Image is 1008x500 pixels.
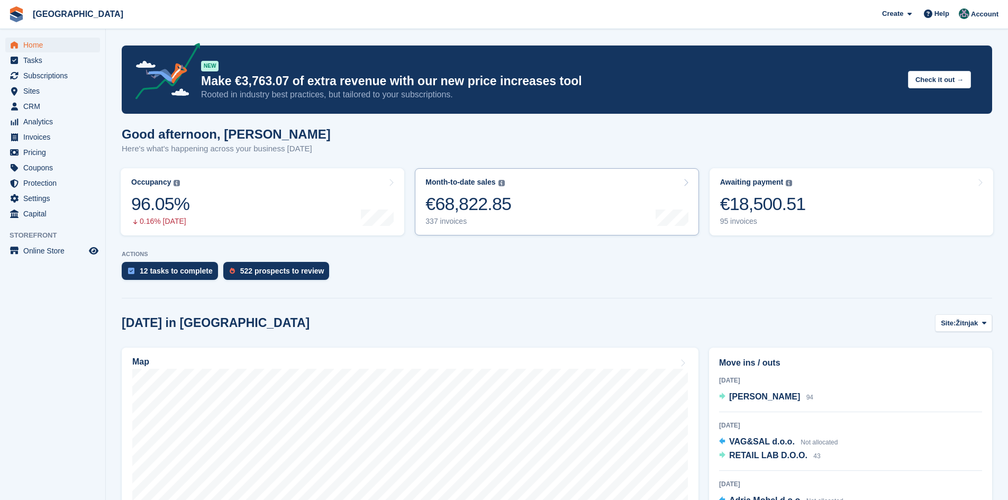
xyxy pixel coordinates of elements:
[806,394,813,401] span: 94
[729,437,795,446] span: VAG&SAL d.o.o.
[23,176,87,190] span: Protection
[5,243,100,258] a: menu
[29,5,128,23] a: [GEOGRAPHIC_DATA]
[230,268,235,274] img: prospect-51fa495bee0391a8d652442698ab0144808aea92771e9ea1ae160a38d050c398.svg
[719,479,982,489] div: [DATE]
[720,178,784,187] div: Awaiting payment
[5,176,100,190] a: menu
[956,318,978,329] span: Žitnjak
[23,38,87,52] span: Home
[131,178,171,187] div: Occupancy
[719,376,982,385] div: [DATE]
[719,390,813,404] a: [PERSON_NAME] 94
[935,314,992,332] button: Site: Žitnjak
[908,71,971,88] button: Check it out →
[201,61,219,71] div: NEW
[223,262,335,285] a: 522 prospects to review
[87,244,100,257] a: Preview store
[23,68,87,83] span: Subscriptions
[122,316,310,330] h2: [DATE] in [GEOGRAPHIC_DATA]
[122,143,331,155] p: Here's what's happening across your business [DATE]
[23,114,87,129] span: Analytics
[5,114,100,129] a: menu
[8,6,24,22] img: stora-icon-8386f47178a22dfd0bd8f6a31ec36ba5ce8667c1dd55bd0f319d3a0aa187defe.svg
[719,435,838,449] a: VAG&SAL d.o.o. Not allocated
[23,99,87,114] span: CRM
[140,267,213,275] div: 12 tasks to complete
[201,89,900,101] p: Rooted in industry best practices, but tailored to your subscriptions.
[415,168,698,235] a: Month-to-date sales €68,822.85 337 invoices
[5,130,100,144] a: menu
[971,9,998,20] span: Account
[5,191,100,206] a: menu
[786,180,792,186] img: icon-info-grey-7440780725fd019a000dd9b08b2336e03edf1995a4989e88bcd33f0948082b44.svg
[425,217,511,226] div: 337 invoices
[240,267,324,275] div: 522 prospects to review
[5,160,100,175] a: menu
[719,449,821,463] a: RETAIL LAB D.O.O. 43
[813,452,820,460] span: 43
[5,99,100,114] a: menu
[729,451,807,460] span: RETAIL LAB D.O.O.
[23,53,87,68] span: Tasks
[934,8,949,19] span: Help
[132,357,149,367] h2: Map
[719,357,982,369] h2: Move ins / outs
[729,392,800,401] span: [PERSON_NAME]
[122,251,992,258] p: ACTIONS
[23,160,87,175] span: Coupons
[425,193,511,215] div: €68,822.85
[23,191,87,206] span: Settings
[122,262,223,285] a: 12 tasks to complete
[5,68,100,83] a: menu
[710,168,993,235] a: Awaiting payment €18,500.51 95 invoices
[498,180,505,186] img: icon-info-grey-7440780725fd019a000dd9b08b2336e03edf1995a4989e88bcd33f0948082b44.svg
[121,168,404,235] a: Occupancy 96.05% 0.16% [DATE]
[720,193,806,215] div: €18,500.51
[10,230,105,241] span: Storefront
[126,43,201,103] img: price-adjustments-announcement-icon-8257ccfd72463d97f412b2fc003d46551f7dbcb40ab6d574587a9cd5c0d94...
[5,38,100,52] a: menu
[23,145,87,160] span: Pricing
[23,206,87,221] span: Capital
[5,84,100,98] a: menu
[131,193,189,215] div: 96.05%
[5,53,100,68] a: menu
[941,318,956,329] span: Site:
[719,421,982,430] div: [DATE]
[5,145,100,160] a: menu
[23,130,87,144] span: Invoices
[959,8,969,19] img: Željko Gobac
[882,8,903,19] span: Create
[23,84,87,98] span: Sites
[131,217,189,226] div: 0.16% [DATE]
[5,206,100,221] a: menu
[128,268,134,274] img: task-75834270c22a3079a89374b754ae025e5fb1db73e45f91037f5363f120a921f8.svg
[801,439,838,446] span: Not allocated
[122,127,331,141] h1: Good afternoon, [PERSON_NAME]
[425,178,495,187] div: Month-to-date sales
[23,243,87,258] span: Online Store
[720,217,806,226] div: 95 invoices
[201,74,900,89] p: Make €3,763.07 of extra revenue with our new price increases tool
[174,180,180,186] img: icon-info-grey-7440780725fd019a000dd9b08b2336e03edf1995a4989e88bcd33f0948082b44.svg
